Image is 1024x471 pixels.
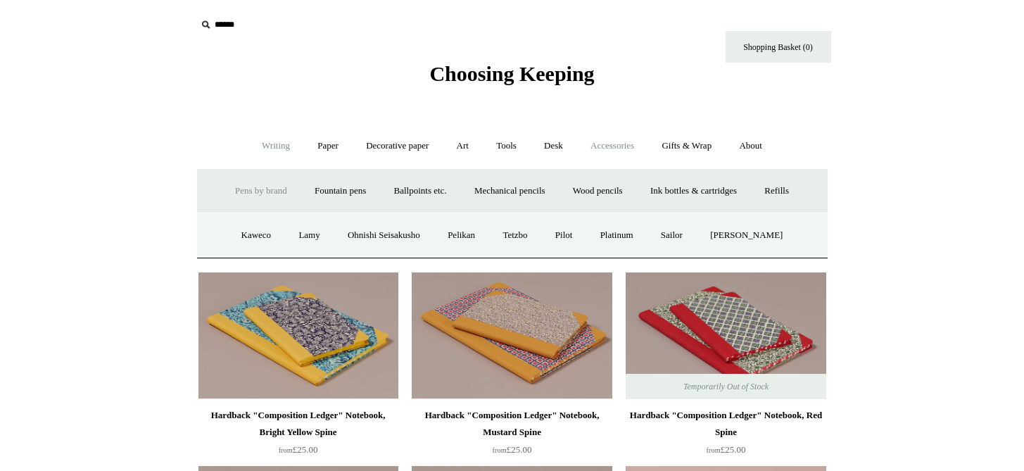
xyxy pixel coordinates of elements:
[483,127,529,165] a: Tools
[543,217,586,254] a: Pilot
[560,172,636,210] a: Wood pencils
[222,172,300,210] a: Pens by brand
[381,172,460,210] a: Ballpoints etc.
[444,127,481,165] a: Art
[286,217,332,254] a: Lamy
[490,217,540,254] a: Tetzbo
[626,407,826,465] a: Hardback "Composition Ledger" Notebook, Red Spine from£25.00
[752,172,802,210] a: Refills
[707,446,721,454] span: from
[707,444,746,455] span: £25.00
[415,407,608,441] div: Hardback "Composition Ledger" Notebook, Mustard Spine
[202,407,395,441] div: Hardback "Composition Ledger" Notebook, Bright Yellow Spine
[353,127,441,165] a: Decorative paper
[638,172,750,210] a: Ink bottles & cartridges
[279,444,318,455] span: £25.00
[198,272,398,399] a: Hardback "Composition Ledger" Notebook, Bright Yellow Spine Hardback "Composition Ledger" Noteboo...
[697,217,795,254] a: [PERSON_NAME]
[493,444,532,455] span: £25.00
[412,272,612,399] img: Hardback "Composition Ledger" Notebook, Mustard Spine
[578,127,647,165] a: Accessories
[626,272,826,399] img: Hardback "Composition Ledger" Notebook, Red Spine
[493,446,507,454] span: from
[279,446,293,454] span: from
[649,127,724,165] a: Gifts & Wrap
[726,127,775,165] a: About
[462,172,558,210] a: Mechanical pencils
[198,272,398,399] img: Hardback "Composition Ledger" Notebook, Bright Yellow Spine
[588,217,646,254] a: Platinum
[629,407,822,441] div: Hardback "Composition Ledger" Notebook, Red Spine
[229,217,284,254] a: Kaweco
[305,127,351,165] a: Paper
[412,272,612,399] a: Hardback "Composition Ledger" Notebook, Mustard Spine Hardback "Composition Ledger" Notebook, Mus...
[435,217,488,254] a: Pelikan
[669,374,783,399] span: Temporarily Out of Stock
[429,73,594,83] a: Choosing Keeping
[429,62,594,85] span: Choosing Keeping
[249,127,303,165] a: Writing
[626,272,826,399] a: Hardback "Composition Ledger" Notebook, Red Spine Hardback "Composition Ledger" Notebook, Red Spi...
[726,31,831,63] a: Shopping Basket (0)
[302,172,379,210] a: Fountain pens
[531,127,576,165] a: Desk
[198,407,398,465] a: Hardback "Composition Ledger" Notebook, Bright Yellow Spine from£25.00
[648,217,695,254] a: Sailor
[335,217,433,254] a: Ohnishi Seisakusho
[412,407,612,465] a: Hardback "Composition Ledger" Notebook, Mustard Spine from£25.00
